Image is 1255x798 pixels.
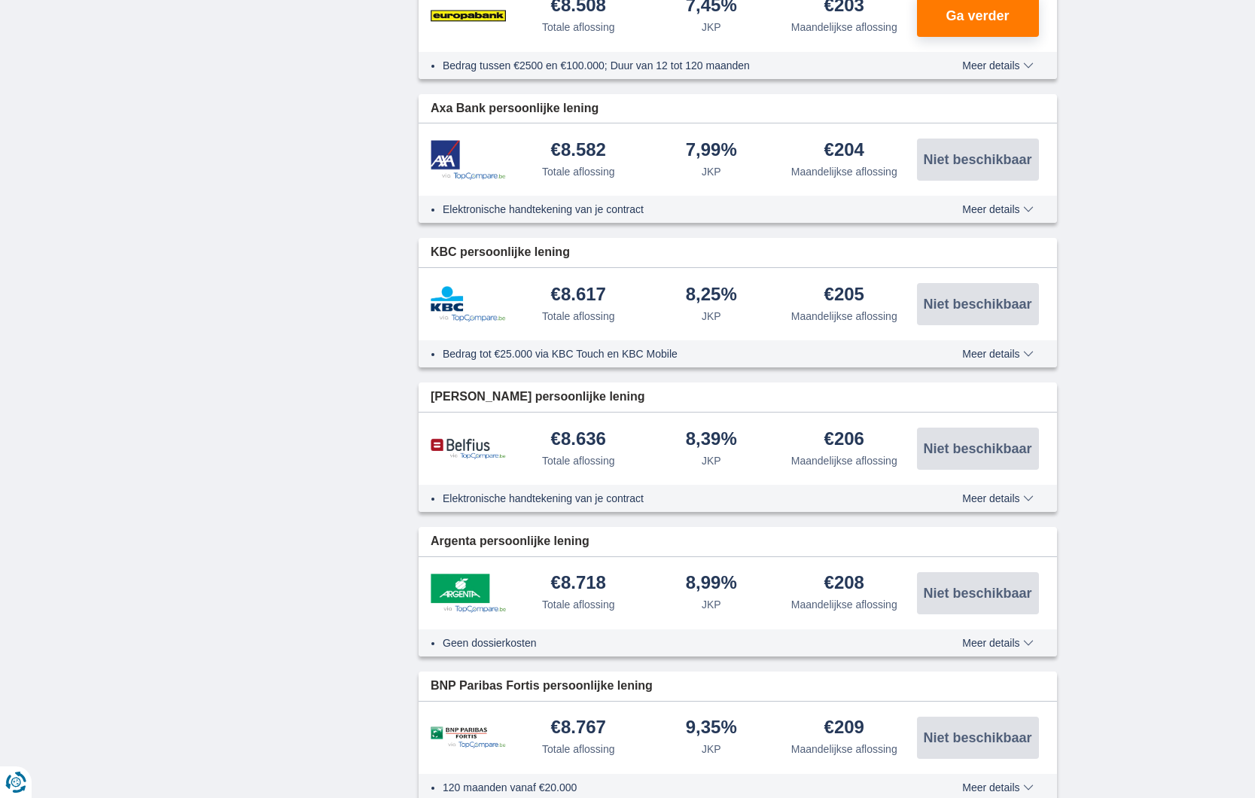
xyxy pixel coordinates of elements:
button: Niet beschikbaar [917,283,1039,325]
div: Maandelijkse aflossing [791,597,897,612]
span: KBC persoonlijke lening [431,244,570,261]
button: Meer details [951,781,1044,793]
div: Maandelijkse aflossing [791,20,897,35]
div: Maandelijkse aflossing [791,164,897,179]
div: Totale aflossing [542,20,615,35]
div: JKP [702,309,721,324]
div: €8.582 [551,141,606,161]
button: Meer details [951,59,1044,72]
div: Totale aflossing [542,309,615,324]
div: €8.718 [551,574,606,594]
div: Maandelijkse aflossing [791,453,897,468]
div: €8.617 [551,285,606,306]
img: product.pl.alt Axa Bank [431,140,506,180]
button: Niet beschikbaar [917,717,1039,759]
span: BNP Paribas Fortis persoonlijke lening [431,678,653,695]
div: €209 [824,718,864,739]
button: Meer details [951,637,1044,649]
div: €8.636 [551,430,606,450]
div: JKP [702,453,721,468]
span: Axa Bank persoonlijke lening [431,100,599,117]
span: Meer details [962,493,1033,504]
li: Elektronische handtekening van je contract [443,491,907,506]
div: 8,39% [686,430,737,450]
li: Geen dossierkosten [443,635,907,650]
span: Niet beschikbaar [923,586,1031,600]
img: product.pl.alt BNP Paribas Fortis [431,726,506,748]
li: Bedrag tussen €2500 en €100.000; Duur van 12 tot 120 maanden [443,58,907,73]
span: Niet beschikbaar [923,297,1031,311]
span: Argenta persoonlijke lening [431,533,589,550]
li: Elektronische handtekening van je contract [443,202,907,217]
span: Meer details [962,349,1033,359]
div: 7,99% [686,141,737,161]
span: Niet beschikbaar [923,153,1031,166]
div: Totale aflossing [542,597,615,612]
div: €208 [824,574,864,594]
span: Niet beschikbaar [923,442,1031,455]
div: €8.767 [551,718,606,739]
span: Meer details [962,204,1033,215]
button: Niet beschikbaar [917,428,1039,470]
img: product.pl.alt KBC [431,286,506,322]
div: 9,35% [686,718,737,739]
div: 8,99% [686,574,737,594]
button: Niet beschikbaar [917,572,1039,614]
div: Totale aflossing [542,164,615,179]
span: Meer details [962,638,1033,648]
img: product.pl.alt Belfius [431,438,506,460]
div: €206 [824,430,864,450]
span: [PERSON_NAME] persoonlijke lening [431,388,644,406]
button: Meer details [951,203,1044,215]
div: 8,25% [686,285,737,306]
div: Totale aflossing [542,742,615,757]
li: Bedrag tot €25.000 via KBC Touch en KBC Mobile [443,346,907,361]
div: €204 [824,141,864,161]
span: Ga verder [946,9,1009,23]
span: Meer details [962,60,1033,71]
span: Niet beschikbaar [923,731,1031,745]
li: 120 maanden vanaf €20.000 [443,780,907,795]
div: Maandelijkse aflossing [791,742,897,757]
div: Maandelijkse aflossing [791,309,897,324]
img: product.pl.alt Argenta [431,574,506,613]
span: Meer details [962,782,1033,793]
div: Totale aflossing [542,453,615,468]
button: Meer details [951,348,1044,360]
div: JKP [702,597,721,612]
div: €205 [824,285,864,306]
div: JKP [702,20,721,35]
button: Niet beschikbaar [917,139,1039,181]
div: JKP [702,164,721,179]
button: Meer details [951,492,1044,504]
div: JKP [702,742,721,757]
